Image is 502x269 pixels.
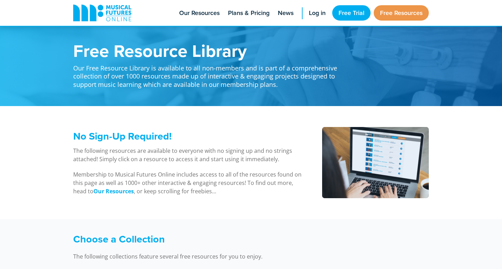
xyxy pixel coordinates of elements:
[73,147,304,163] p: The following resources are available to everyone with no signing up and no strings attached! Sim...
[332,5,371,21] a: Free Trial
[73,233,345,245] h3: Choose a Collection
[228,8,269,18] span: Plans & Pricing
[73,129,172,143] span: No Sign-Up Required!
[309,8,326,18] span: Log in
[278,8,294,18] span: News
[73,252,345,261] p: The following collections feature several free resources for you to enjoy.
[93,187,134,195] a: Our Resources
[179,8,220,18] span: Our Resources
[374,5,429,21] a: Free Resources
[73,59,345,89] p: Our Free Resource Library is available to all non-members and is part of a comprehensive collecti...
[73,170,304,195] p: Membership to Musical Futures Online includes access to all of the resources found on this page a...
[73,42,345,59] h1: Free Resource Library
